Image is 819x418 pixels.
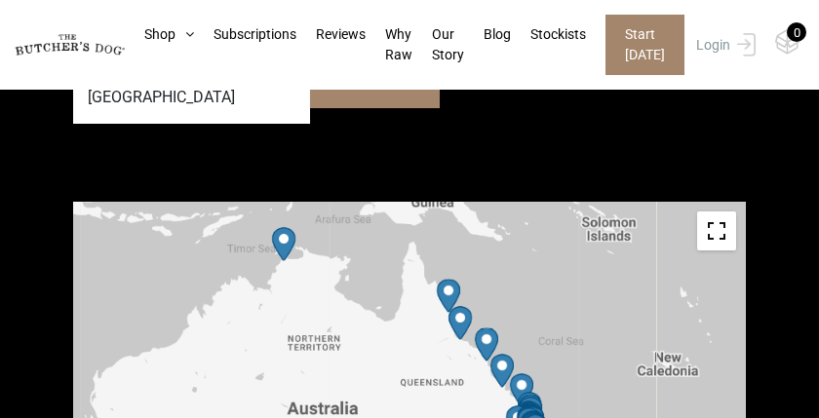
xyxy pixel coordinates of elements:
[511,24,586,45] a: Stockists
[412,24,464,65] a: Our Story
[787,22,806,42] div: 0
[194,24,296,45] a: Subscriptions
[586,15,691,75] a: Start [DATE]
[366,24,412,65] a: Why Raw
[490,354,514,388] div: Petbarn – Rockhampton
[605,15,684,75] span: Start [DATE]
[464,24,511,45] a: Blog
[125,24,194,45] a: Shop
[775,29,799,55] img: TBD_Cart-Empty.png
[510,373,533,407] div: Petbarn – Bundaberg
[475,327,498,361] div: Petbarn – Mackay
[296,24,366,45] a: Reviews
[691,15,756,75] a: Login
[448,306,472,340] div: Petbarn – Townsville Duckworth
[437,279,460,313] div: Petbarn – Cairns
[272,227,295,261] div: Aussie Pooch
[697,211,736,250] button: Toggle fullscreen view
